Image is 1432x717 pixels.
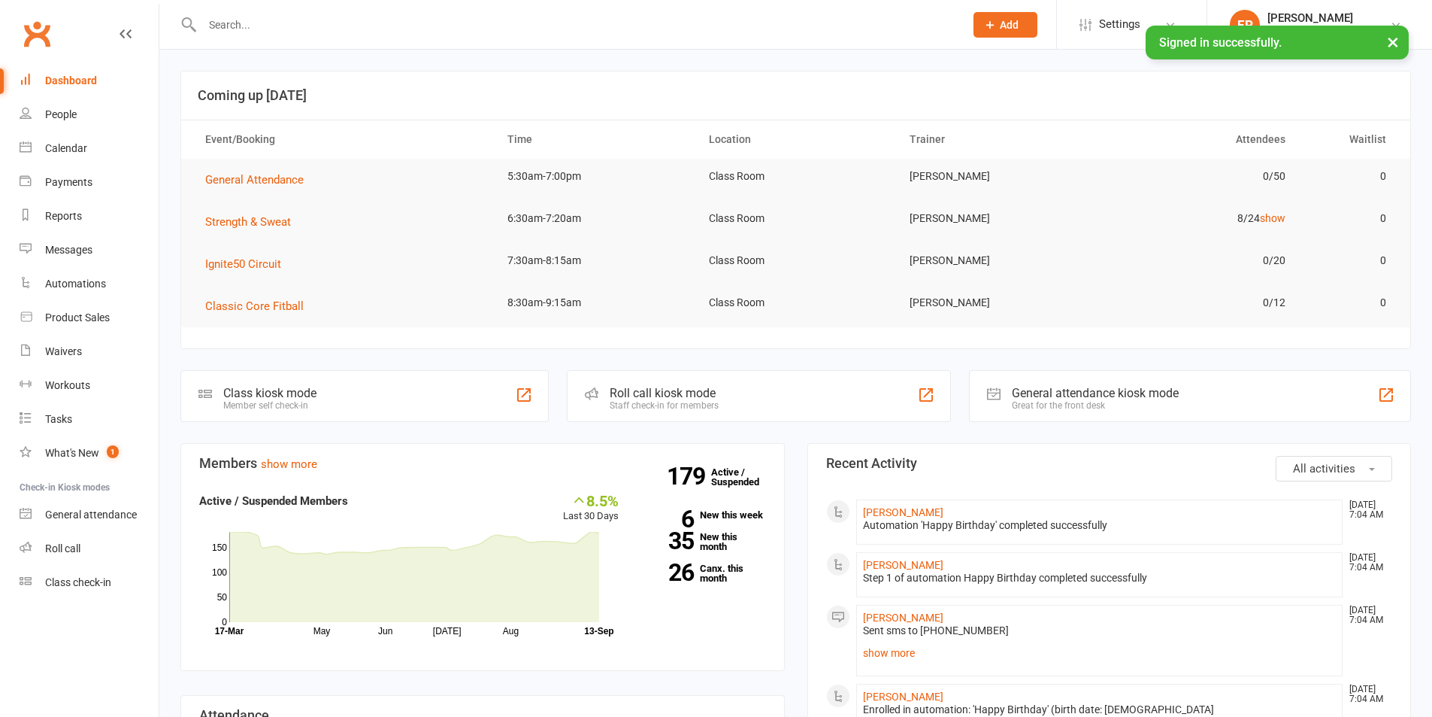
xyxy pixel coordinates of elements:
[563,492,619,524] div: Last 30 Days
[1097,243,1299,278] td: 0/20
[45,74,97,87] div: Dashboard
[641,508,694,530] strong: 6
[20,532,159,566] a: Roll call
[1342,685,1391,704] time: [DATE] 7:04 AM
[1299,243,1400,278] td: 0
[205,297,314,315] button: Classic Core Fitball
[695,243,897,278] td: Class Room
[641,561,694,584] strong: 26
[45,576,111,588] div: Class check-in
[494,120,695,159] th: Time
[1097,159,1299,194] td: 0/50
[641,532,766,551] a: 35New this month
[45,542,80,554] div: Roll call
[695,120,897,159] th: Location
[45,413,72,425] div: Tasks
[695,285,897,321] td: Class Room
[563,492,619,509] div: 8.5%
[20,64,159,98] a: Dashboard
[198,14,954,35] input: Search...
[20,403,159,436] a: Tasks
[45,345,82,357] div: Waivers
[896,243,1097,278] td: [PERSON_NAME]
[18,15,56,53] a: Clubworx
[205,257,281,271] span: Ignite50 Circuit
[667,465,711,488] strong: 179
[20,199,159,233] a: Reports
[1342,553,1391,573] time: [DATE] 7:04 AM
[1000,19,1019,31] span: Add
[494,243,695,278] td: 7:30am-8:15am
[223,400,316,411] div: Member self check-in
[107,445,119,458] span: 1
[205,215,291,229] span: Strength & Sweat
[20,436,159,470] a: What's New1
[1012,400,1179,411] div: Great for the front desk
[1012,386,1179,400] div: General attendance kiosk mode
[1299,120,1400,159] th: Waitlist
[1342,606,1391,625] time: [DATE] 7:04 AM
[192,120,494,159] th: Event/Booking
[1097,201,1299,236] td: 8/24
[45,244,92,256] div: Messages
[494,159,695,194] td: 5:30am-7:00pm
[1299,285,1400,321] td: 0
[1379,26,1406,58] button: ×
[45,447,99,459] div: What's New
[494,201,695,236] td: 6:30am-7:20am
[1276,456,1392,482] button: All activities
[1230,10,1260,40] div: EP
[896,120,1097,159] th: Trainer
[20,335,159,369] a: Waivers
[695,159,897,194] td: Class Room
[1299,201,1400,236] td: 0
[641,564,766,583] a: 26Canx. this month
[20,98,159,132] a: People
[1099,8,1140,41] span: Settings
[863,572,1337,585] div: Step 1 of automation Happy Birthday completed successfully
[896,159,1097,194] td: [PERSON_NAME]
[20,498,159,532] a: General attendance kiosk mode
[199,456,766,471] h3: Members
[695,201,897,236] td: Class Room
[494,285,695,321] td: 8:30am-9:15am
[45,311,110,324] div: Product Sales
[896,285,1097,321] td: [PERSON_NAME]
[863,559,943,571] a: [PERSON_NAME]
[641,530,694,552] strong: 35
[45,509,137,521] div: General attendance
[205,299,304,313] span: Classic Core Fitball
[45,108,77,120] div: People
[20,369,159,403] a: Workouts
[1267,25,1361,38] div: B Transformed Gym
[45,142,87,154] div: Calendar
[1097,285,1299,321] td: 0/12
[45,379,90,391] div: Workouts
[610,386,719,400] div: Roll call kiosk mode
[205,213,301,231] button: Strength & Sweat
[863,519,1337,532] div: Automation 'Happy Birthday' completed successfully
[45,210,82,222] div: Reports
[45,278,106,290] div: Automations
[20,301,159,335] a: Product Sales
[1159,35,1282,50] span: Signed in successfully.
[45,176,92,188] div: Payments
[205,173,304,187] span: General Attendance
[205,255,292,273] button: Ignite50 Circuit
[641,510,766,520] a: 6New this week
[896,201,1097,236] td: [PERSON_NAME]
[863,691,943,703] a: [PERSON_NAME]
[1293,462,1355,475] span: All activities
[1267,11,1361,25] div: [PERSON_NAME]
[863,643,1337,664] a: show more
[223,386,316,400] div: Class kiosk mode
[20,233,159,267] a: Messages
[826,456,1393,471] h3: Recent Activity
[20,132,159,166] a: Calendar
[1342,500,1391,520] time: [DATE] 7:04 AM
[20,166,159,199] a: Payments
[863,506,943,518] a: [PERSON_NAME]
[610,400,719,411] div: Staff check-in for members
[198,88,1394,103] h3: Coming up [DATE]
[863,703,1337,716] div: Enrolled in automation: 'Happy Birthday' (birth date: [DEMOGRAPHIC_DATA]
